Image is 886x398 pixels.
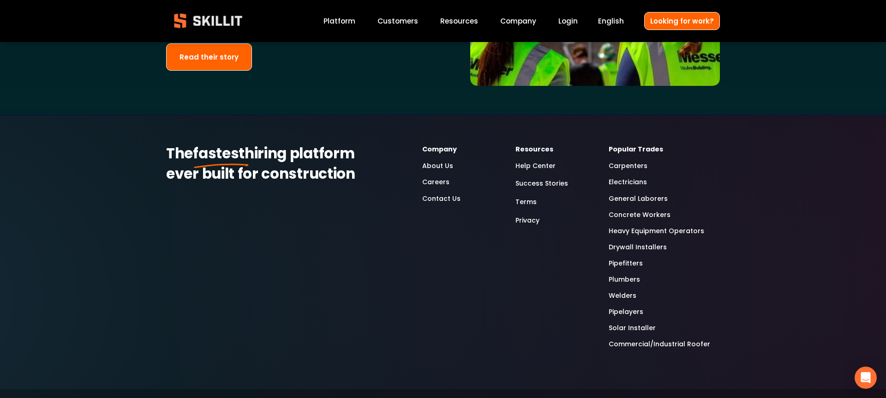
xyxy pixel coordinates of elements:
[166,142,358,187] strong: hiring platform ever built for construction
[609,193,668,204] a: General Laborers
[166,142,193,167] strong: The
[422,193,461,204] a: Contact Us
[440,15,478,27] a: folder dropdown
[515,214,539,227] a: Privacy
[500,15,536,27] a: Company
[422,144,457,156] strong: Company
[609,242,667,253] a: Drywall Installers
[609,307,643,317] a: Pipelayers
[515,196,537,208] a: Terms
[609,161,647,171] a: Carpenters
[323,15,355,27] a: Platform
[558,15,578,27] a: Login
[440,16,478,26] span: Resources
[609,323,656,333] a: Solar Installer
[166,43,252,71] a: Read their story
[422,177,449,187] a: Careers
[609,290,636,301] a: Welders
[609,177,647,187] a: Electricians
[377,15,418,27] a: Customers
[609,339,710,350] a: Commercial/Industrial Roofer
[644,12,720,30] a: Looking for work?
[609,274,640,285] a: Plumbers
[598,15,624,27] div: language picker
[515,177,568,190] a: Success Stories
[515,144,553,156] strong: Resources
[422,161,453,171] a: About Us
[166,7,250,35] img: Skillit
[855,367,877,389] div: Open Intercom Messenger
[609,226,704,236] a: Heavy Equipment Operators
[598,16,624,26] span: English
[515,161,556,171] a: Help Center
[193,142,245,167] strong: fastest
[609,210,670,220] a: Concrete Workers
[609,258,643,269] a: Pipefitters
[609,144,663,156] strong: Popular Trades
